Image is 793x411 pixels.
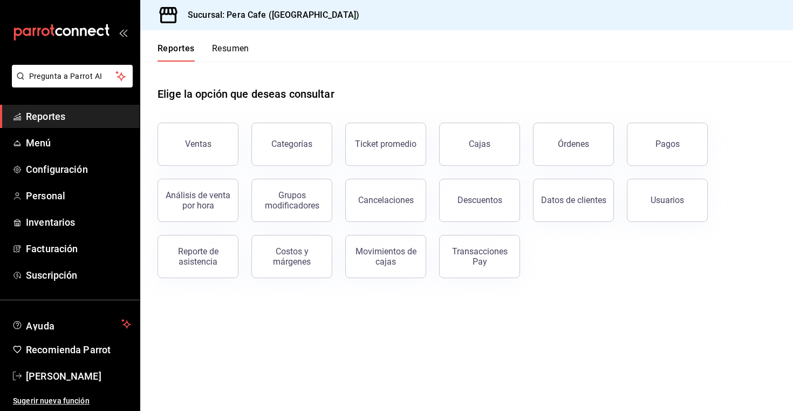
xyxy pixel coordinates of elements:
[158,235,238,278] button: Reporte de asistencia
[258,246,325,267] div: Costos y márgenes
[352,246,419,267] div: Movimientos de cajas
[26,136,131,150] span: Menú
[26,268,131,282] span: Suscripción
[26,241,131,256] span: Facturación
[345,235,426,278] button: Movimientos de cajas
[627,123,708,166] button: Pagos
[185,139,211,149] div: Ventas
[457,195,502,205] div: Descuentos
[271,139,312,149] div: Categorías
[26,188,131,203] span: Personal
[26,162,131,177] span: Configuración
[358,195,414,205] div: Cancelaciones
[251,179,332,222] button: Grupos modificadores
[439,179,520,222] button: Descuentos
[158,43,249,62] div: navigation tabs
[446,246,513,267] div: Transacciones Pay
[469,138,491,151] div: Cajas
[655,139,680,149] div: Pagos
[251,235,332,278] button: Costos y márgenes
[212,43,249,62] button: Resumen
[345,123,426,166] button: Ticket promedio
[627,179,708,222] button: Usuarios
[179,9,359,22] h3: Sucursal: Pera Cafe ([GEOGRAPHIC_DATA])
[651,195,684,205] div: Usuarios
[533,179,614,222] button: Datos de clientes
[165,190,231,211] div: Análisis de venta por hora
[26,109,131,124] span: Reportes
[165,246,231,267] div: Reporte de asistencia
[439,123,520,166] a: Cajas
[533,123,614,166] button: Órdenes
[29,71,116,82] span: Pregunta a Parrot AI
[26,318,117,331] span: Ayuda
[439,235,520,278] button: Transacciones Pay
[13,395,131,407] span: Sugerir nueva función
[251,123,332,166] button: Categorías
[158,123,238,166] button: Ventas
[8,78,133,90] a: Pregunta a Parrot AI
[541,195,606,205] div: Datos de clientes
[26,215,131,230] span: Inventarios
[119,28,127,37] button: open_drawer_menu
[158,86,334,102] h1: Elige la opción que deseas consultar
[26,369,131,383] span: [PERSON_NAME]
[558,139,589,149] div: Órdenes
[355,139,416,149] div: Ticket promedio
[258,190,325,211] div: Grupos modificadores
[158,43,195,62] button: Reportes
[26,342,131,357] span: Recomienda Parrot
[345,179,426,222] button: Cancelaciones
[158,179,238,222] button: Análisis de venta por hora
[12,65,133,87] button: Pregunta a Parrot AI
